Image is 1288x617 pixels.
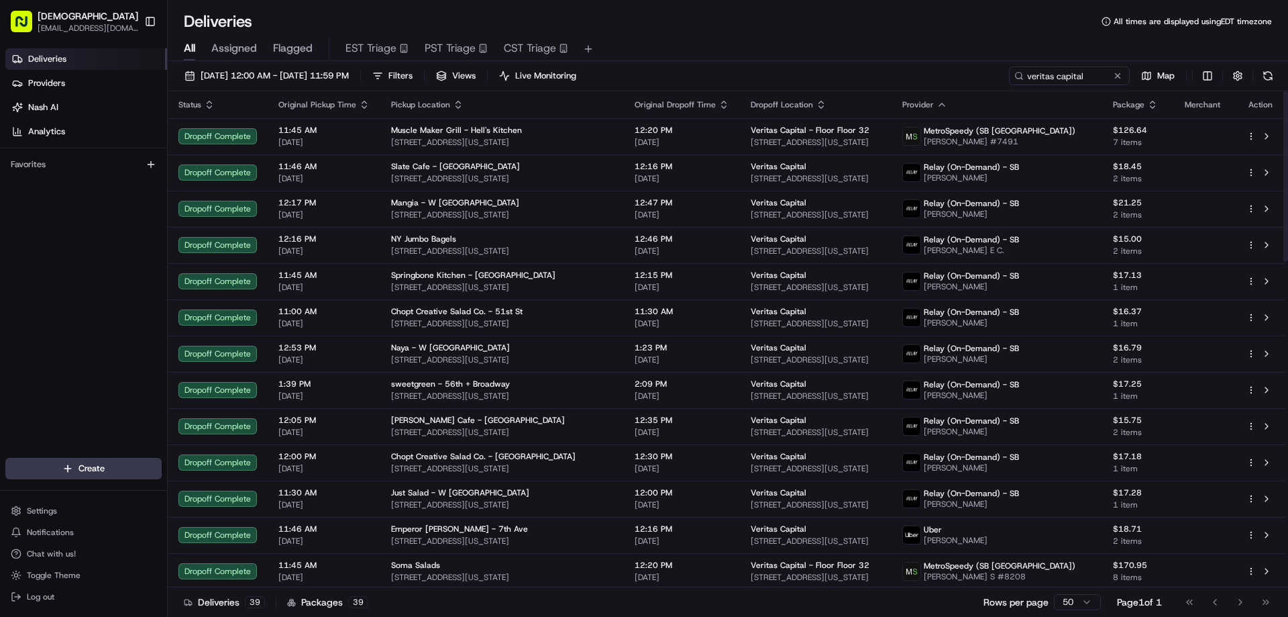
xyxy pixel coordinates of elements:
span: [DATE] [278,427,370,438]
span: [PERSON_NAME] E C. [924,245,1019,256]
span: Veritas Capital [751,197,806,208]
span: [DATE] [278,500,370,510]
img: metro_speed_logo.png [903,563,920,580]
span: Chat with us! [27,549,76,559]
span: 12:17 PM [278,197,370,208]
span: Filters [388,70,413,82]
span: Pickup Location [391,99,450,110]
span: 12:20 PM [635,560,729,571]
span: Notifications [27,527,74,538]
span: [STREET_ADDRESS][US_STATE] [391,572,613,583]
span: 2 items [1113,536,1163,547]
span: Assigned [211,40,257,56]
span: [STREET_ADDRESS][US_STATE] [391,173,613,184]
span: [STREET_ADDRESS][US_STATE] [751,463,881,474]
span: [DATE] [635,391,729,401]
span: [PERSON_NAME] [924,390,1019,401]
span: MetroSpeedy (SB [GEOGRAPHIC_DATA]) [924,561,1075,571]
span: Chopt Creative Salad Co. - 51st St [391,306,523,317]
span: [STREET_ADDRESS][US_STATE] [751,391,881,401]
span: 11:45 AM [278,560,370,571]
span: Relay (On-Demand) - SB [924,234,1019,245]
span: 1 item [1113,391,1163,401]
span: Relay (On-Demand) - SB [924,416,1019,426]
span: [STREET_ADDRESS][US_STATE] [391,318,613,329]
span: 12:30 PM [635,451,729,462]
span: [STREET_ADDRESS][US_STATE] [751,209,881,220]
span: 11:30 AM [278,487,370,498]
span: Relay (On-Demand) - SB [924,488,1019,499]
span: [STREET_ADDRESS][US_STATE] [391,391,613,401]
span: 11:00 AM [278,306,370,317]
button: Log out [5,587,162,606]
span: Status [178,99,201,110]
span: [PERSON_NAME] Cafe - [GEOGRAPHIC_DATA] [391,415,565,426]
span: [STREET_ADDRESS][US_STATE] [391,536,613,547]
span: Relay (On-Demand) - SB [924,307,1019,318]
span: Live Monitoring [515,70,576,82]
span: Toggle Theme [27,570,80,581]
span: 1 item [1113,500,1163,510]
span: $17.25 [1113,379,1163,389]
span: Uber [924,524,942,535]
span: 12:05 PM [278,415,370,426]
span: [STREET_ADDRESS][US_STATE] [391,427,613,438]
span: Package [1113,99,1144,110]
span: 11:30 AM [635,306,729,317]
span: Relay (On-Demand) - SB [924,379,1019,390]
span: Veritas Capital [751,379,806,389]
span: Slate Cafe - [GEOGRAPHIC_DATA] [391,161,520,172]
span: 12:47 PM [635,197,729,208]
div: Favorites [5,154,162,175]
span: Relay (On-Demand) - SB [924,198,1019,209]
img: relay_logo_black.png [903,273,920,290]
span: Chopt Creative Salad Co. - [GEOGRAPHIC_DATA] [391,451,576,462]
span: Muscle Maker Grill - Hell's Kitchen [391,125,522,136]
span: [PERSON_NAME] [924,173,1019,183]
span: Providers [28,77,65,89]
span: [STREET_ADDRESS][US_STATE] [391,500,613,510]
span: 12:35 PM [635,415,729,426]
span: [DATE] [278,282,370,293]
a: Providers [5,73,167,94]
span: Views [452,70,476,82]
span: All times are displayed using EDT timezone [1114,16,1272,27]
span: 1:39 PM [278,379,370,389]
span: 1 item [1113,463,1163,474]
span: [DATE] [635,500,729,510]
span: EST Triage [345,40,396,56]
div: Deliveries [184,596,265,609]
span: Veritas Capital [751,234,806,244]
span: [DATE] [635,572,729,583]
span: [PERSON_NAME] [924,535,987,546]
span: [DATE] [635,209,729,220]
span: [PERSON_NAME] #7491 [924,136,1075,147]
span: Relay (On-Demand) - SB [924,452,1019,463]
span: [DATE] [635,427,729,438]
div: 39 [245,596,265,608]
span: $18.45 [1113,161,1163,172]
img: relay_logo_black.png [903,345,920,363]
span: [STREET_ADDRESS][US_STATE] [751,137,881,148]
span: 2 items [1113,173,1163,184]
span: 12:16 PM [278,234,370,244]
span: [DATE] [278,463,370,474]
span: Veritas Capital [751,306,806,317]
span: Nash AI [28,101,58,113]
span: [PERSON_NAME] [924,499,1019,510]
span: 1 item [1113,318,1163,329]
span: 1:23 PM [635,342,729,353]
span: Relay (On-Demand) - SB [924,271,1019,281]
img: relay_logo_black.png [903,164,920,181]
span: $17.28 [1113,487,1163,498]
span: 11:45 AM [278,125,370,136]
span: [DATE] [278,173,370,184]
button: [DEMOGRAPHIC_DATA][EMAIL_ADDRESS][DOMAIN_NAME] [5,5,139,38]
span: 11:46 AM [278,524,370,534]
img: relay_logo_black.png [903,236,920,254]
span: Emperor [PERSON_NAME] - 7th Ave [391,524,528,534]
span: Analytics [28,126,65,138]
span: Provider [902,99,934,110]
span: sweetgreen - 56th + Broadway [391,379,510,389]
span: [DATE] [635,137,729,148]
